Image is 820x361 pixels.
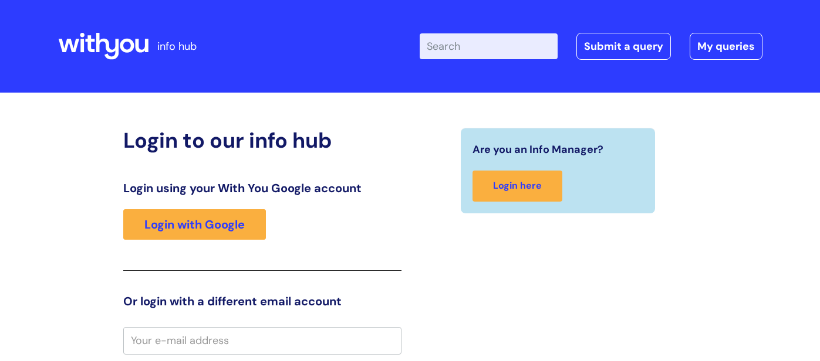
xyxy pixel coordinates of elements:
[123,181,401,195] h3: Login using your With You Google account
[420,33,558,59] input: Search
[473,171,562,202] a: Login here
[576,33,671,60] a: Submit a query
[123,209,266,240] a: Login with Google
[123,128,401,153] h2: Login to our info hub
[123,294,401,308] h3: Or login with a different email account
[157,37,197,56] p: info hub
[123,327,401,354] input: Your e-mail address
[690,33,762,60] a: My queries
[473,140,603,159] span: Are you an Info Manager?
